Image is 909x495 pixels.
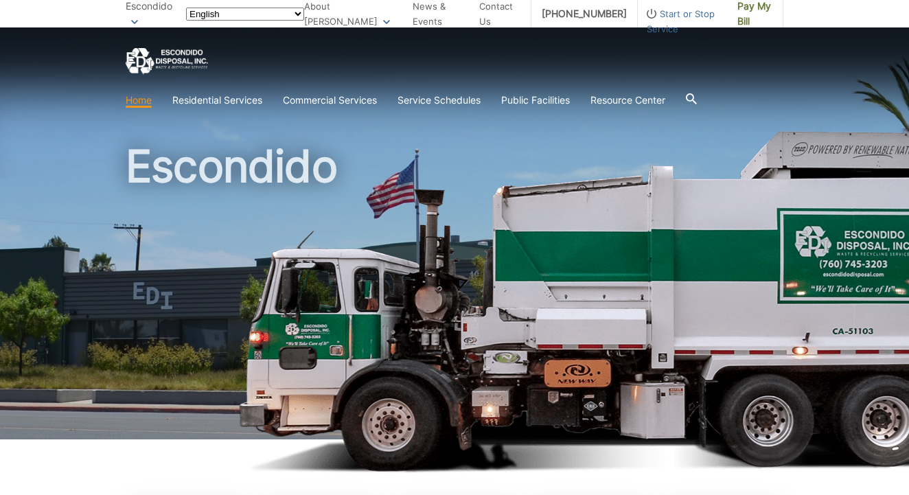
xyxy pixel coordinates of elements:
[283,93,377,108] a: Commercial Services
[186,8,304,21] select: Select a language
[501,93,570,108] a: Public Facilities
[398,93,481,108] a: Service Schedules
[590,93,665,108] a: Resource Center
[172,93,262,108] a: Residential Services
[126,93,152,108] a: Home
[126,48,208,75] a: EDCD logo. Return to the homepage.
[126,144,783,446] h1: Escondido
